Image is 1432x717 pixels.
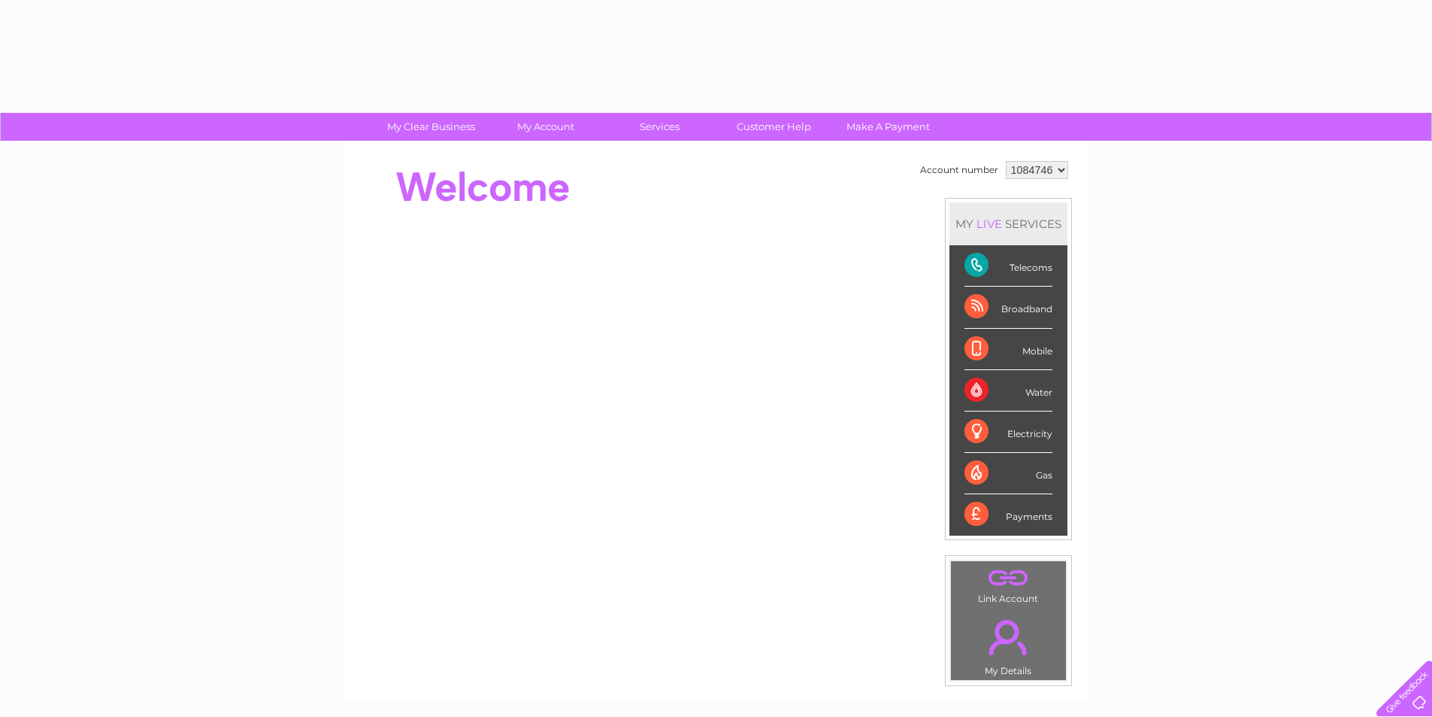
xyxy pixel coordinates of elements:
div: Electricity [964,412,1052,453]
a: . [955,565,1062,591]
div: Mobile [964,329,1052,370]
div: Gas [964,453,1052,494]
a: Make A Payment [826,113,950,141]
div: Payments [964,494,1052,535]
a: Services [598,113,722,141]
div: MY SERVICES [949,202,1067,245]
div: LIVE [973,217,1005,231]
a: . [955,611,1062,664]
a: My Clear Business [369,113,493,141]
div: Telecoms [964,245,1052,287]
td: My Details [950,607,1067,681]
td: Account number [916,157,1002,183]
a: My Account [483,113,607,141]
td: Link Account [950,561,1067,608]
a: Customer Help [712,113,836,141]
div: Broadband [964,287,1052,328]
div: Water [964,370,1052,412]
